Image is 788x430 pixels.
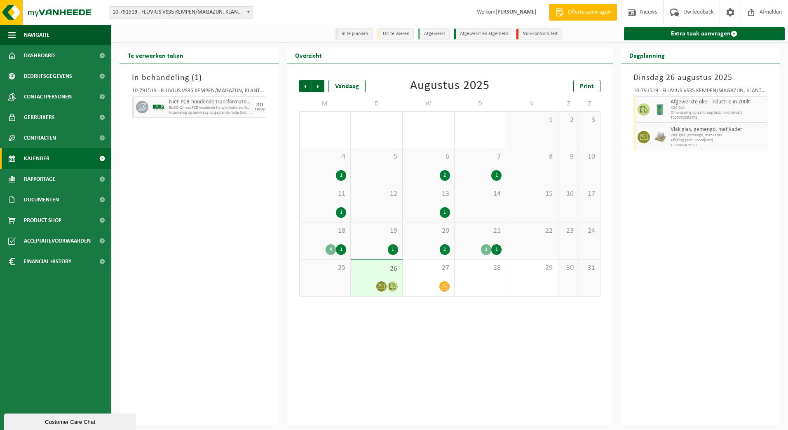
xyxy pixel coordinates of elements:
span: Print [580,83,594,90]
span: 10-791519 - FLUVIUS VS35 KEMPEN/MAGAZIJN, KLANTENKANTOOR EN INFRA - TURNHOUT [109,6,253,19]
span: 29 [510,264,553,273]
span: Volgende [312,80,324,92]
span: 12 [355,189,398,199]
a: Print [573,80,600,92]
div: 1 [336,170,346,181]
span: Niet-PCB-houdende transformatoren Alu/Cu wikkelingen [169,99,252,105]
td: V [506,96,558,111]
div: 1 [491,170,502,181]
span: 18 [304,227,347,236]
span: Documenten [24,189,59,210]
div: 1 [336,207,346,218]
td: W [403,96,455,111]
span: Product Shop [24,210,61,231]
span: T250002392472 [671,115,765,120]
span: 10 [583,152,596,161]
span: 17 [583,189,596,199]
span: 10-791519 - FLUVIUS VS35 KEMPEN/MAGAZIJN, KLANTENKANTOOR EN INFRA - TURNHOUT [109,7,253,18]
h2: Te verwerken taken [120,47,192,63]
div: 10-791519 - FLUVIUS VS35 KEMPEN/MAGAZIJN, KLANTENKANTOOR EN INFRA - TURNHOUT [132,88,266,96]
li: Non-conformiteit [516,28,562,40]
span: Kalender [24,148,49,169]
span: Omwisseling op aanvraag (excl. voorrijkost) [671,110,765,115]
span: 9 [562,152,575,161]
span: 16 [562,189,575,199]
span: Afhaling (excl. voorrijkost) [671,138,765,143]
img: LP-LD-00200-MET-21 [654,103,666,116]
iframe: chat widget [4,412,138,430]
td: D [351,96,403,111]
span: 13 [407,189,450,199]
li: In te plannen [335,28,373,40]
div: DO [256,103,263,107]
h3: In behandeling ( ) [132,72,266,84]
span: 31 [583,264,596,273]
span: 2 [562,116,575,125]
td: Z [558,96,579,111]
span: BL-SO-LV niet PCB houdende transformatoren Alu/Cu wikkelinge [169,105,252,110]
div: 1 [491,244,502,255]
span: Vlak glas, gemengd, met kader [671,133,765,138]
span: 22 [510,227,553,236]
span: 30 [562,264,575,273]
div: 4 [326,244,336,255]
div: 1 [440,207,450,218]
a: Offerte aanvragen [549,4,617,21]
h2: Dagplanning [621,47,673,63]
div: 1 [388,244,398,255]
span: Offerte aanvragen [566,8,613,16]
a: Extra taak aanvragen [624,27,785,40]
span: Afgewerkte olie - industrie in 200lt [671,99,765,105]
span: 28 [459,264,502,273]
span: 8 [510,152,553,161]
span: 5 [355,152,398,161]
span: Gebruikers [24,107,55,128]
span: 20 [407,227,450,236]
h2: Overzicht [287,47,330,63]
div: 18/09 [255,107,265,112]
span: 24 [583,227,596,236]
span: 15 [510,189,553,199]
td: D [455,96,507,111]
span: 19 [355,227,398,236]
span: Bedrijfsgegevens [24,66,72,86]
div: 10-791519 - FLUVIUS VS35 KEMPEN/MAGAZIJN, KLANTENKANTOOR EN INFRA - TURNHOUT [633,88,768,96]
span: Acceptatievoorwaarden [24,231,91,251]
span: Financial History [24,251,71,272]
span: 23 [562,227,575,236]
span: 21 [459,227,502,236]
span: Rapportage [24,169,56,189]
span: Contactpersonen [24,86,72,107]
div: 1 [481,244,491,255]
span: 3 [583,116,596,125]
span: Dashboard [24,45,55,66]
td: M [299,96,351,111]
td: Z [579,96,600,111]
img: LP-PA-00000-WDN-11 [654,131,666,143]
strong: [PERSON_NAME] [495,9,537,15]
span: 6 [407,152,450,161]
div: 2 [440,244,450,255]
span: 27 [407,264,450,273]
span: Vlak glas, gemengd, met kader [671,126,765,133]
span: 4 [304,152,347,161]
li: Uit te voeren [377,28,414,40]
span: 1 [510,116,553,125]
span: 14 [459,189,502,199]
div: 2 [440,170,450,181]
span: 7 [459,152,502,161]
span: Vorige [299,80,312,92]
h3: Dinsdag 26 augustus 2025 [633,72,768,84]
img: BL-SO-LV [152,101,165,113]
span: 1 [195,74,199,82]
div: Vandaag [328,80,366,92]
li: Afgewerkt en afgemeld [454,28,512,40]
span: 11 [304,189,347,199]
div: 1 [336,244,346,255]
span: 26 [355,264,398,273]
span: 25 [304,264,347,273]
span: Inzameling op aanvraag op geplande route (incl. verwerking) [169,110,252,115]
span: T250002470157 [671,143,765,148]
span: KGA Colli [671,105,765,110]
